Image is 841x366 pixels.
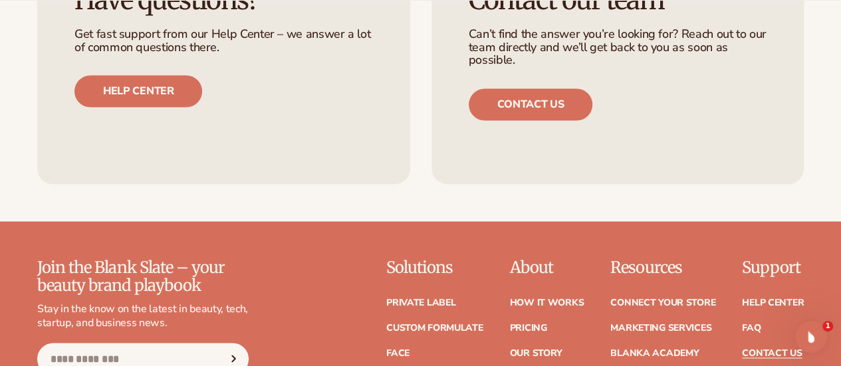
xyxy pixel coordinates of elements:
[742,348,802,357] a: Contact Us
[509,323,546,332] a: Pricing
[74,75,202,107] a: Help center
[509,298,584,307] a: How It Works
[74,28,373,54] p: Get fast support from our Help Center – we answer a lot of common questions there.
[742,298,804,307] a: Help Center
[386,323,483,332] a: Custom formulate
[469,28,767,67] p: Can’t find the answer you’re looking for? Reach out to our team directly and we’ll get back to yo...
[610,323,711,332] a: Marketing services
[509,348,562,357] a: Our Story
[469,88,593,120] a: Contact us
[386,258,483,276] p: Solutions
[610,298,715,307] a: Connect your store
[610,348,699,357] a: Blanka Academy
[386,298,455,307] a: Private label
[386,348,410,357] a: Face
[37,302,249,329] p: Stay in the know on the latest in beauty, tech, startup, and business news.
[37,258,249,294] p: Join the Blank Slate – your beauty brand playbook
[610,258,715,276] p: Resources
[742,258,804,276] p: Support
[509,258,584,276] p: About
[795,321,827,353] iframe: Intercom live chat
[742,323,761,332] a: FAQ
[822,321,833,331] span: 1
